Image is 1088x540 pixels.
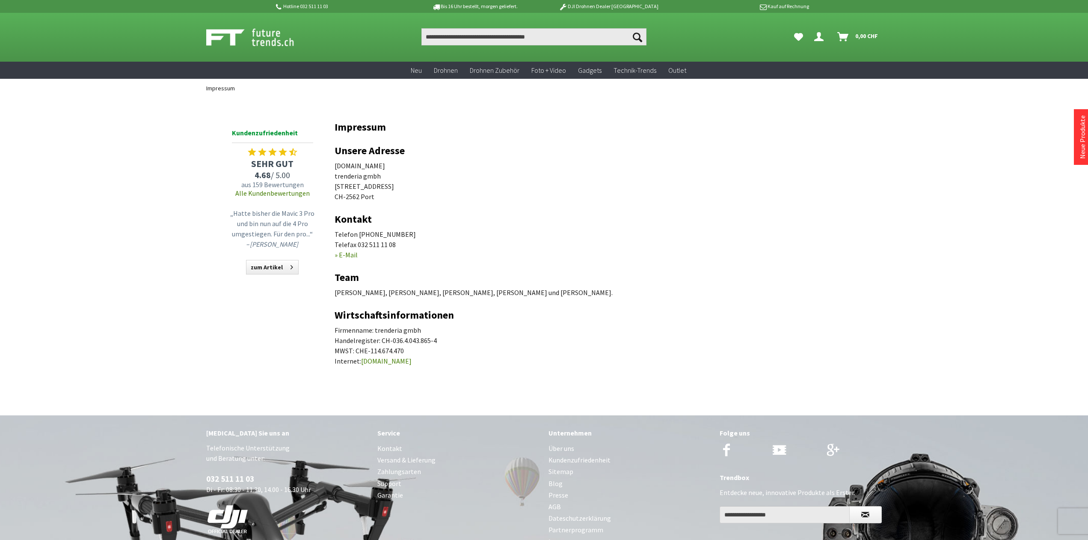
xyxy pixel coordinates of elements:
[608,62,662,79] a: Technik-Trends
[572,62,608,79] a: Gadgets
[335,310,865,321] h2: Wirtschaftsinformationen
[206,27,313,48] img: Shop Futuretrends - zur Startseite wechseln
[790,28,807,45] a: Meine Favoriten
[720,472,882,483] div: Trendbox
[335,325,865,366] p: Firmenname: trenderia gmbh Handelregister: CH-036.4.043.865-4 MWST: CHE-114.674.470 Internet:
[377,489,540,501] a: Garantie
[1078,115,1087,159] a: Neue Produkte
[720,427,882,439] div: Folge uns
[361,357,412,365] a: [DOMAIN_NAME]
[548,489,711,501] a: Presse
[548,454,711,466] a: Kundenzufriedenheit
[377,466,540,477] a: Zahlungsarten
[202,79,239,98] a: Impressum
[470,66,519,75] span: Drohnen Zubehör
[206,427,369,439] div: [MEDICAL_DATA] Sie uns an
[377,427,540,439] div: Service
[335,121,865,133] h1: Impressum
[335,161,865,202] p: [DOMAIN_NAME] trenderia gmbh [STREET_ADDRESS] CH-2562 Port
[525,62,572,79] a: Foto + Video
[542,1,675,12] p: DJI Drohnen Dealer [GEOGRAPHIC_DATA]
[250,240,298,248] em: [PERSON_NAME]
[206,84,235,92] span: Impressum
[335,251,358,259] a: » E-Mail
[548,513,711,524] a: Dateschutzerklärung
[668,66,686,75] span: Outlet
[232,127,313,143] span: Kundenzufriedenheit
[377,454,540,466] a: Versand & Lieferung
[531,66,566,75] span: Foto + Video
[464,62,525,79] a: Drohnen Zubehör
[228,180,317,189] span: aus 159 Bewertungen
[235,189,310,197] a: Alle Kundenbewertungen
[548,501,711,513] a: AGB
[578,66,602,75] span: Gadgets
[834,28,882,45] a: Warenkorb
[230,208,315,249] p: „Hatte bisher die Mavic 3 Pro und bin nun auf die 4 Pro umgestiegen. Für den pro...“ –
[421,28,646,45] input: Produkt, Marke, Kategorie, EAN, Artikelnummer…
[628,28,646,45] button: Suchen
[411,66,422,75] span: Neu
[335,214,865,225] h2: Kontakt
[228,170,317,180] span: / 5.00
[720,487,882,498] p: Entdecke neue, innovative Produkte als Erster.
[335,271,359,284] strong: Team
[377,478,540,489] a: Support
[548,478,711,489] a: Blog
[335,229,865,260] p: Telefon [PHONE_NUMBER] Telefax 032 511 11 08
[206,474,254,484] a: 032 511 11 03
[377,443,540,454] a: Kontakt
[548,443,711,454] a: Über uns
[614,66,656,75] span: Technik-Trends
[428,62,464,79] a: Drohnen
[548,427,711,439] div: Unternehmen
[335,288,613,297] span: [PERSON_NAME], [PERSON_NAME], [PERSON_NAME], [PERSON_NAME] und [PERSON_NAME].
[228,158,317,170] span: SEHR GUT
[548,524,711,536] a: Partnerprogramm
[811,28,830,45] a: Dein Konto
[246,260,299,274] a: zum Artikel
[548,466,711,477] a: Sitemap
[676,1,809,12] p: Kauf auf Rechnung
[408,1,542,12] p: Bis 16 Uhr bestellt, morgen geliefert.
[206,505,249,534] img: white-dji-schweiz-logo-official_140x140.png
[849,506,882,523] button: Newsletter abonnieren
[335,145,865,156] h2: Unsere Adresse
[434,66,458,75] span: Drohnen
[275,1,408,12] p: Hotline 032 511 11 03
[255,170,271,180] span: 4.68
[405,62,428,79] a: Neu
[662,62,692,79] a: Outlet
[720,506,850,523] input: Ihre E-Mail Adresse
[855,29,878,43] span: 0,00 CHF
